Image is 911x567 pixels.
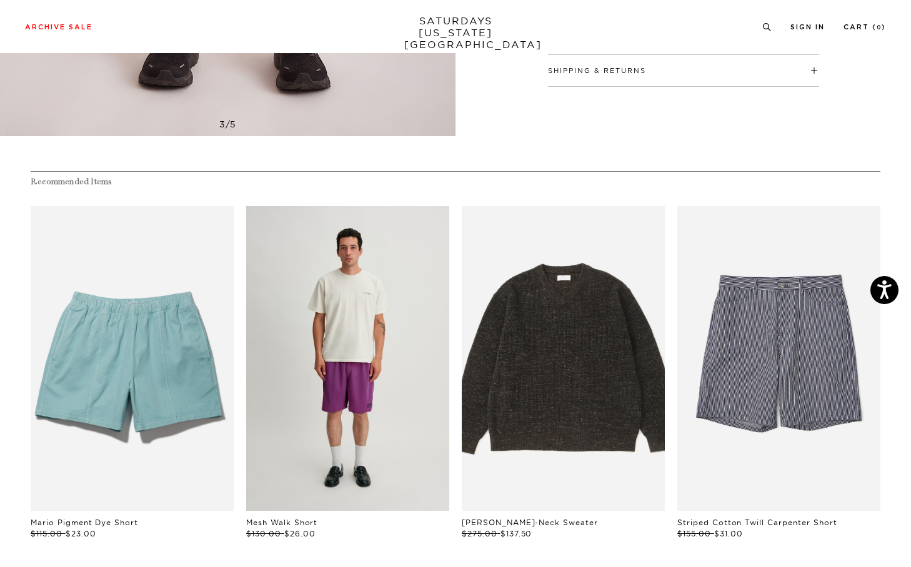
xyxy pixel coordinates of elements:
a: SATURDAYS[US_STATE][GEOGRAPHIC_DATA] [404,15,507,51]
span: 5 [230,119,236,130]
span: $275.00 [462,529,497,538]
a: Cart (0) [844,24,886,31]
span: $23.00 [66,529,96,538]
a: Sign In [790,24,825,31]
button: Shipping & Returns [548,67,646,74]
a: Mario Pigment Dye Short [31,518,138,527]
span: $115.00 [31,529,62,538]
span: $130.00 [246,529,281,538]
small: 0 [877,25,882,31]
a: Mesh Walk Short [246,518,317,527]
a: Archive Sale [25,24,92,31]
h4: Recommended Items [31,177,880,187]
div: files/L74_924_02113812-732e-4915-998d-d73ecb21e59c.jpg [246,206,449,511]
span: $26.00 [284,529,316,538]
span: 3 [219,119,226,130]
span: $31.00 [714,529,743,538]
span: $137.50 [500,529,532,538]
a: Striped Cotton Twill Carpenter Short [677,518,837,527]
span: $155.00 [677,529,711,538]
a: [PERSON_NAME]-Neck Sweater [462,518,598,527]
